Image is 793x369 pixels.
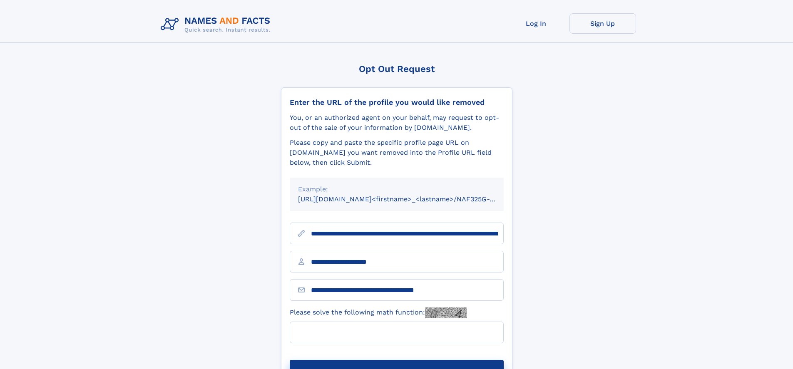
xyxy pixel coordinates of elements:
img: Logo Names and Facts [157,13,277,36]
label: Please solve the following math function: [290,307,467,318]
small: [URL][DOMAIN_NAME]<firstname>_<lastname>/NAF325G-xxxxxxxx [298,195,520,203]
div: Example: [298,184,495,194]
div: Enter the URL of the profile you would like removed [290,98,504,107]
a: Log In [503,13,569,34]
a: Sign Up [569,13,636,34]
div: You, or an authorized agent on your behalf, may request to opt-out of the sale of your informatio... [290,113,504,133]
div: Please copy and paste the specific profile page URL on [DOMAIN_NAME] you want removed into the Pr... [290,138,504,168]
div: Opt Out Request [281,64,512,74]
